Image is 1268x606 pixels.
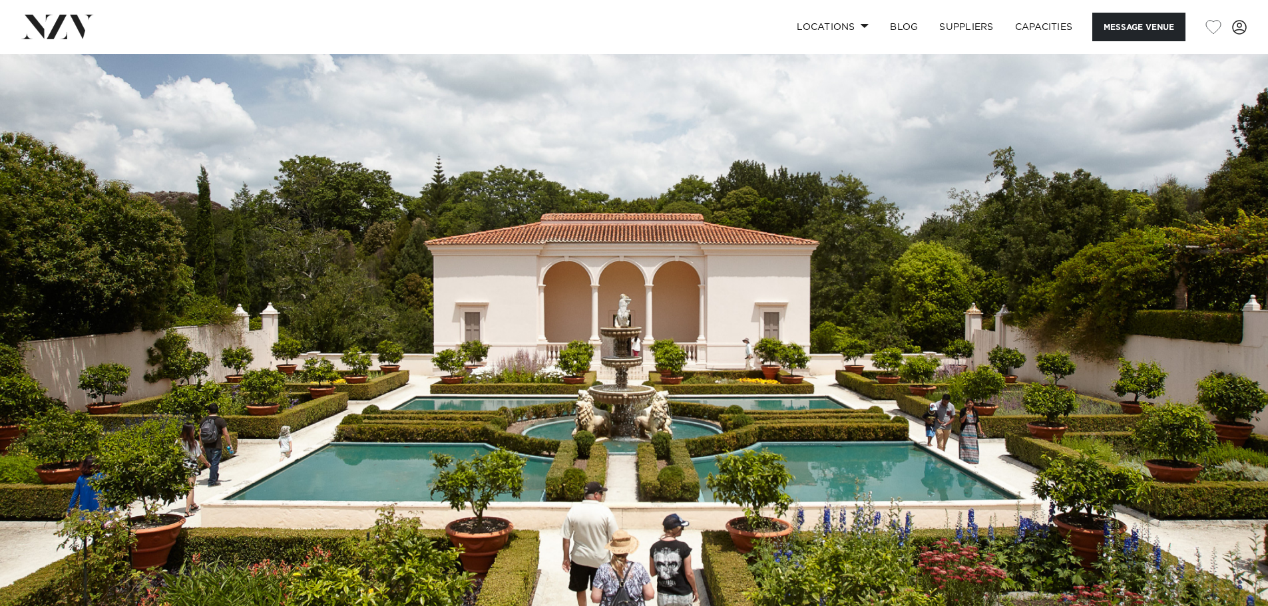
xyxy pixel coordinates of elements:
[1092,13,1185,41] button: Message Venue
[21,15,94,39] img: nzv-logo.png
[1004,13,1084,41] a: Capacities
[879,13,929,41] a: BLOG
[929,13,1004,41] a: SUPPLIERS
[786,13,879,41] a: Locations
